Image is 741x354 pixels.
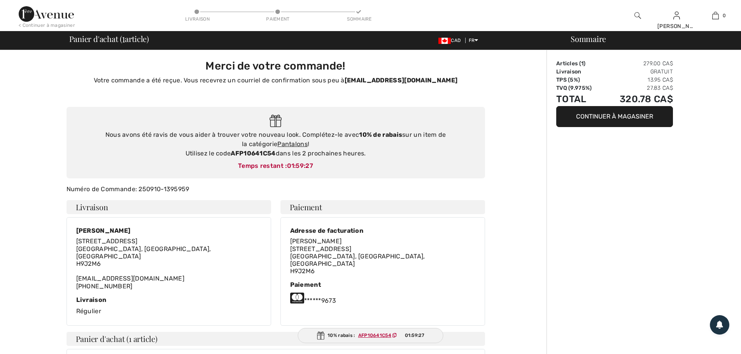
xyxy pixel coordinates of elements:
button: Continuer à magasiner [556,106,673,127]
span: FR [469,38,478,43]
div: Temps restant : [74,161,477,171]
td: Gratuit [603,68,673,76]
span: 01:59:27 [405,332,424,339]
img: recherche [634,11,641,20]
img: Gift.svg [317,331,324,340]
img: Mes infos [673,11,680,20]
p: Votre commande a été reçue. Vous recevrez un courriel de confirmation sous peu à [71,76,480,85]
div: [EMAIL_ADDRESS][DOMAIN_NAME] [PHONE_NUMBER] [76,237,261,289]
div: Livraison [76,296,261,303]
div: Régulier [76,296,261,316]
div: Livraison [185,16,208,23]
div: Nous avons été ravis de vous aider à trouver votre nouveau look. Complétez-le avec sur un item de... [74,130,477,158]
td: TVQ (9.975%) [556,84,603,92]
span: 0 [723,12,726,19]
div: < Continuer à magasiner [19,22,75,29]
strong: [EMAIL_ADDRESS][DOMAIN_NAME] [345,77,457,84]
td: 279.00 CA$ [603,59,673,68]
span: [PERSON_NAME] [290,237,342,245]
div: Adresse de facturation [290,227,475,234]
div: [PERSON_NAME] [76,227,261,234]
td: TPS (5%) [556,76,603,84]
div: Numéro de Commande: 250910-1395959 [62,185,490,194]
span: 1 [122,33,125,43]
img: Mon panier [712,11,719,20]
h4: Panier d'achat (1 article) [67,332,485,346]
span: [STREET_ADDRESS] [GEOGRAPHIC_DATA], [GEOGRAPHIC_DATA], [GEOGRAPHIC_DATA] H9J2M6 [76,237,211,267]
td: Livraison [556,68,603,76]
span: 01:59:27 [287,162,313,169]
td: 13.95 CA$ [603,76,673,84]
td: Total [556,92,603,106]
h4: Paiement [280,200,485,214]
span: [STREET_ADDRESS] [GEOGRAPHIC_DATA], [GEOGRAPHIC_DATA], [GEOGRAPHIC_DATA] H9J2M6 [290,245,425,275]
div: Paiement [266,16,289,23]
span: 1 [581,60,583,67]
div: Sommaire [561,35,736,43]
td: Articles ( ) [556,59,603,68]
td: 27.83 CA$ [603,84,673,92]
a: 0 [696,11,734,20]
h4: Livraison [67,200,271,214]
div: 10% rabais : [298,328,443,343]
img: Gift.svg [270,115,282,127]
div: [PERSON_NAME] [657,22,695,30]
td: 320.78 CA$ [603,92,673,106]
div: Sommaire [347,16,370,23]
ins: AFP10641C54 [358,333,391,338]
span: CAD [438,38,464,43]
strong: 10% de rabais [359,131,402,138]
a: Se connecter [673,12,680,19]
a: Pantalons [277,140,308,148]
span: Panier d'achat ( article) [69,35,149,43]
img: Canadian Dollar [438,38,451,44]
strong: AFP10641C54 [231,150,275,157]
h3: Merci de votre commande! [71,59,480,73]
div: Paiement [290,281,475,288]
img: 1ère Avenue [19,6,74,22]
